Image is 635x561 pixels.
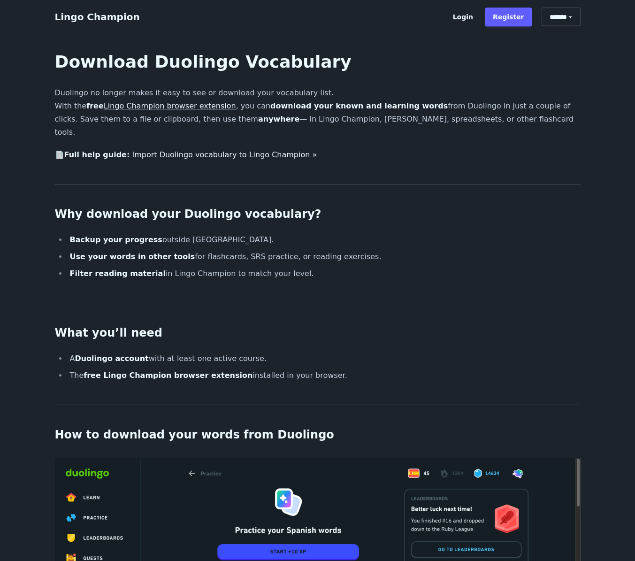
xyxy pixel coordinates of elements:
[67,267,581,280] li: in Lingo Champion to match your level.
[270,101,448,110] strong: download your known and learning words
[445,8,481,26] a: Login
[104,101,236,110] a: Lingo Champion browser extension
[55,148,581,161] p: 📄
[485,8,532,26] a: Register
[55,11,140,23] a: Lingo Champion
[258,115,299,123] strong: anywhere
[55,207,581,222] h2: Why download your Duolingo vocabulary?
[55,326,581,341] h2: What you’ll need
[67,250,581,263] li: for flashcards, SRS practice, or reading exercises.
[64,150,130,159] strong: Full help guide:
[67,352,581,365] li: A with at least one active course.
[55,428,581,443] h2: How to download your words from Duolingo
[67,233,581,246] li: outside [GEOGRAPHIC_DATA].
[70,235,162,244] strong: Backup your progress
[84,371,252,380] strong: free Lingo Champion browser extension
[55,86,581,139] p: Duolingo no longer makes it easy to see or download your vocabulary list. With the , you can from...
[86,101,236,110] strong: free
[132,150,317,159] a: Import Duolingo vocabulary to Lingo Champion »
[67,369,581,382] li: The installed in your browser.
[70,252,195,261] strong: Use your words in other tools
[70,269,166,278] strong: Filter reading material
[75,354,148,363] strong: Duolingo account
[55,53,581,71] h1: Download Duolingo Vocabulary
